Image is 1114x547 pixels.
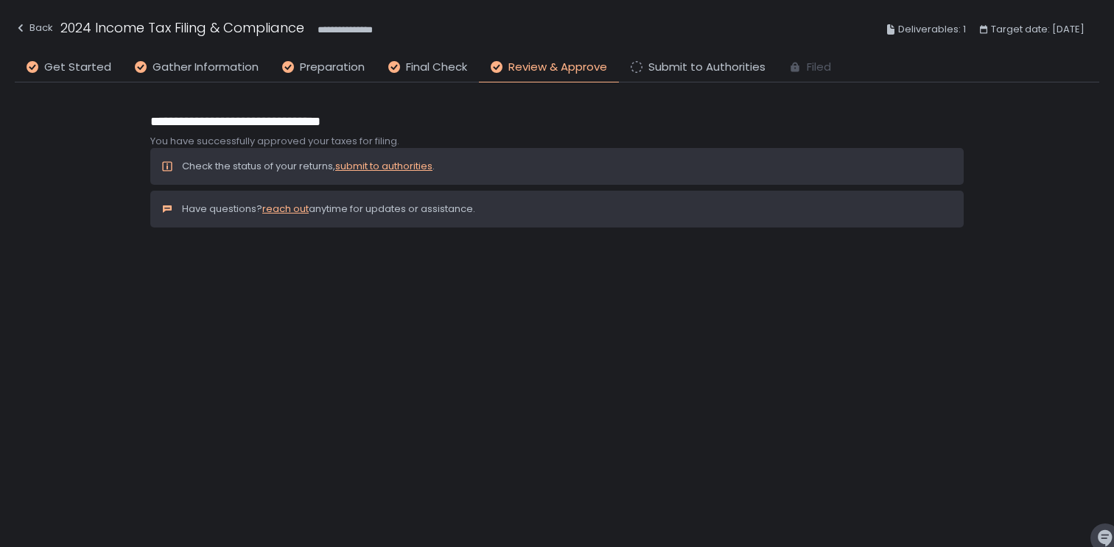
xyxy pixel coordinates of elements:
[182,202,475,216] p: Have questions? anytime for updates or assistance.
[60,18,304,38] h1: 2024 Income Tax Filing & Compliance
[44,59,111,76] span: Get Started
[406,59,467,76] span: Final Check
[15,19,53,37] div: Back
[150,135,964,148] div: You have successfully approved your taxes for filing.
[182,160,435,173] p: Check the status of your returns, .
[262,202,309,216] a: reach out
[300,59,365,76] span: Preparation
[335,159,432,173] a: submit to authorities
[15,18,53,42] button: Back
[153,59,259,76] span: Gather Information
[508,59,607,76] span: Review & Approve
[898,21,966,38] span: Deliverables: 1
[807,59,831,76] span: Filed
[648,59,766,76] span: Submit to Authorities
[991,21,1085,38] span: Target date: [DATE]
